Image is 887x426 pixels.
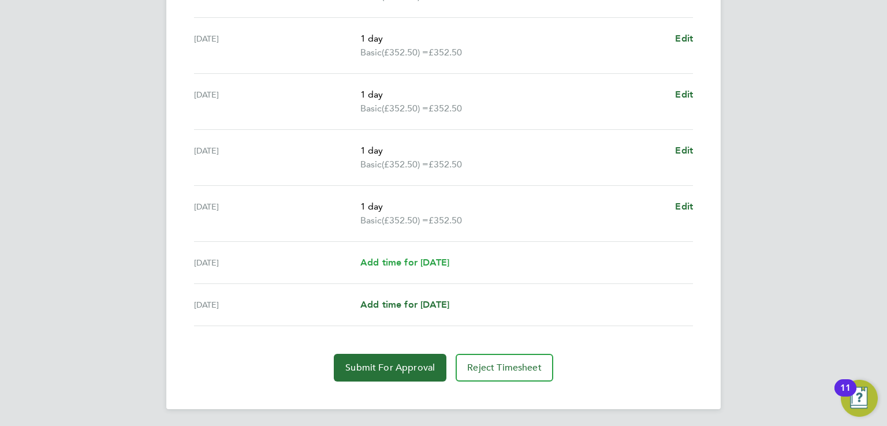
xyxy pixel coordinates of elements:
[382,159,428,170] span: (£352.50) =
[675,145,693,156] span: Edit
[675,89,693,100] span: Edit
[675,88,693,102] a: Edit
[428,215,462,226] span: £352.50
[360,200,666,214] p: 1 day
[428,159,462,170] span: £352.50
[194,144,360,171] div: [DATE]
[840,388,851,403] div: 11
[360,46,382,59] span: Basic
[428,47,462,58] span: £352.50
[675,201,693,212] span: Edit
[360,158,382,171] span: Basic
[194,298,360,312] div: [DATE]
[360,257,449,268] span: Add time for [DATE]
[194,256,360,270] div: [DATE]
[456,354,553,382] button: Reject Timesheet
[675,200,693,214] a: Edit
[194,200,360,227] div: [DATE]
[675,144,693,158] a: Edit
[194,88,360,115] div: [DATE]
[360,298,449,312] a: Add time for [DATE]
[360,256,449,270] a: Add time for [DATE]
[428,103,462,114] span: £352.50
[841,380,878,417] button: Open Resource Center, 11 new notifications
[360,144,666,158] p: 1 day
[360,88,666,102] p: 1 day
[360,299,449,310] span: Add time for [DATE]
[467,362,542,373] span: Reject Timesheet
[382,47,428,58] span: (£352.50) =
[194,32,360,59] div: [DATE]
[382,215,428,226] span: (£352.50) =
[382,103,428,114] span: (£352.50) =
[675,33,693,44] span: Edit
[360,32,666,46] p: 1 day
[675,32,693,46] a: Edit
[345,362,435,373] span: Submit For Approval
[360,102,382,115] span: Basic
[334,354,446,382] button: Submit For Approval
[360,214,382,227] span: Basic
